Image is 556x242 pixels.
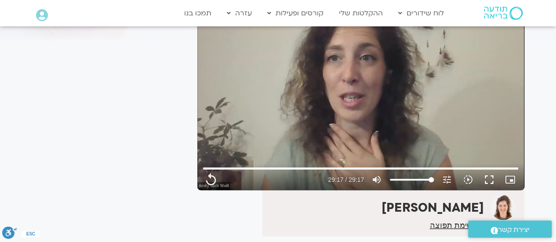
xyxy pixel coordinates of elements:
span: יצירת קשר [498,224,530,236]
a: עזרה [222,5,256,22]
a: הצטרפות לרשימת תפוצה [429,221,515,229]
img: תודעה בריאה [484,7,523,20]
a: לוח שידורים [394,5,448,22]
a: תמכו בנו [180,5,216,22]
strong: [PERSON_NAME] [382,199,484,216]
img: אמילי גליק [491,195,516,220]
a: ההקלטות שלי [334,5,387,22]
a: יצירת קשר [468,220,552,238]
a: קורסים ופעילות [263,5,328,22]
